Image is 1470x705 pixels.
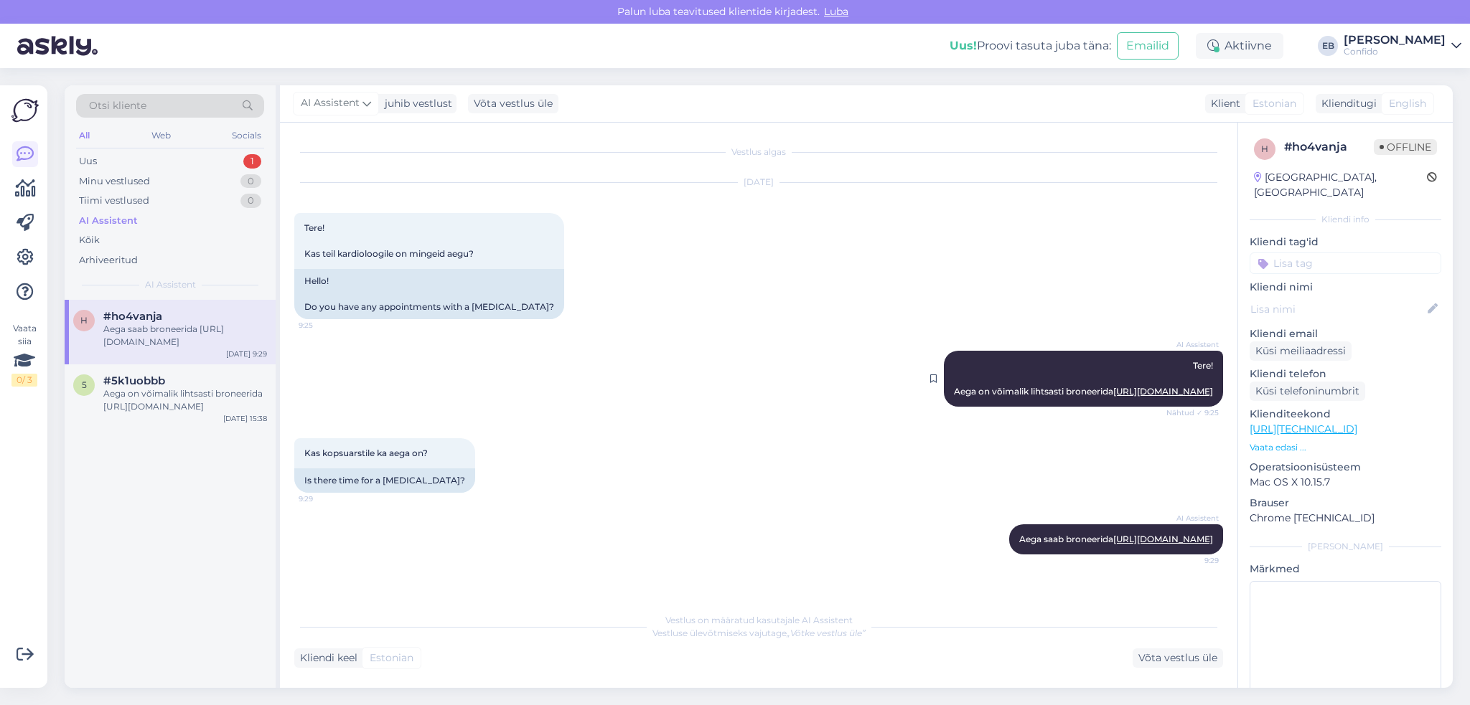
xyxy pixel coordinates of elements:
[294,176,1223,189] div: [DATE]
[665,615,853,625] span: Vestlus on määratud kasutajale AI Assistent
[1344,46,1446,57] div: Confido
[1250,407,1441,422] p: Klienditeekond
[223,413,267,424] div: [DATE] 15:38
[1250,301,1425,317] input: Lisa nimi
[103,310,162,323] span: #ho4vanja
[1250,235,1441,250] p: Kliendi tag'id
[950,39,977,52] b: Uus!
[79,154,97,169] div: Uus
[1205,96,1240,111] div: Klient
[950,37,1111,55] div: Proovi tasuta juba täna:
[80,315,88,326] span: h
[301,95,360,111] span: AI Assistent
[1344,34,1461,57] a: [PERSON_NAME]Confido
[1250,326,1441,341] p: Kliendi email
[79,194,149,208] div: Tiimi vestlused
[304,222,474,259] span: Tere! Kas teil kardioloogile on mingeid aegu?
[79,174,150,189] div: Minu vestlused
[240,174,261,189] div: 0
[82,379,87,390] span: 5
[294,146,1223,158] div: Vestlus algas
[103,387,267,413] div: Aega on võimalik lihtsasti broneerida [URL][DOMAIN_NAME]
[103,323,267,349] div: Aega saab broneerida [URL][DOMAIN_NAME]
[1261,143,1268,154] span: h
[294,269,564,319] div: Hello! Do you have any appointments with a [MEDICAL_DATA]?
[76,126,93,145] div: All
[1196,33,1283,59] div: Aktiivne
[468,94,558,113] div: Võta vestlus üle
[226,349,267,359] div: [DATE] 9:29
[370,650,413,666] span: Estonian
[1250,366,1441,382] p: Kliendi telefon
[1254,170,1427,200] div: [GEOGRAPHIC_DATA], [GEOGRAPHIC_DATA]
[294,468,475,493] div: Is there time for a [MEDICAL_DATA]?
[149,126,174,145] div: Web
[299,320,352,331] span: 9:25
[304,448,428,458] span: Kas kopsuarstile ka aega on?
[240,194,261,208] div: 0
[1165,339,1219,350] span: AI Assistent
[103,374,165,387] span: #5k1uobbb
[1117,32,1179,60] button: Emailid
[787,628,866,638] i: „Võtke vestlus üle”
[1250,252,1441,274] input: Lisa tag
[229,126,264,145] div: Socials
[1113,534,1213,544] a: [URL][DOMAIN_NAME]
[1253,96,1296,111] span: Estonian
[1250,475,1441,490] p: Mac OS X 10.15.7
[1250,540,1441,553] div: [PERSON_NAME]
[11,322,37,387] div: Vaata siia
[379,96,452,111] div: juhib vestlust
[652,628,866,638] span: Vestluse ülevõtmiseks vajutage
[1165,513,1219,524] span: AI Assistent
[1389,96,1426,111] span: English
[79,214,138,228] div: AI Assistent
[294,650,357,666] div: Kliendi keel
[820,5,853,18] span: Luba
[1250,213,1441,226] div: Kliendi info
[79,253,138,268] div: Arhiveeritud
[1250,496,1441,511] p: Brauser
[1250,511,1441,526] p: Chrome [TECHNICAL_ID]
[1318,36,1338,56] div: EB
[1019,534,1213,544] span: Aega saab broneerida
[1250,562,1441,577] p: Märkmed
[1133,648,1223,668] div: Võta vestlus üle
[1316,96,1377,111] div: Klienditugi
[1374,139,1437,155] span: Offline
[1284,138,1374,156] div: # ho4vanja
[1165,555,1219,566] span: 9:29
[1250,441,1441,454] p: Vaata edasi ...
[79,233,100,247] div: Kõik
[1250,460,1441,475] p: Operatsioonisüsteem
[1344,34,1446,46] div: [PERSON_NAME]
[1250,422,1357,435] a: [URL][TECHNICAL_ID]
[1250,341,1352,361] div: Küsi meiliaadressi
[89,98,146,113] span: Otsi kliente
[11,374,37,387] div: 0 / 3
[1165,407,1219,418] span: Nähtud ✓ 9:25
[243,154,261,169] div: 1
[1250,280,1441,295] p: Kliendi nimi
[11,97,39,124] img: Askly Logo
[145,278,196,291] span: AI Assistent
[1250,382,1365,401] div: Küsi telefoninumbrit
[1113,386,1213,397] a: [URL][DOMAIN_NAME]
[299,493,352,504] span: 9:29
